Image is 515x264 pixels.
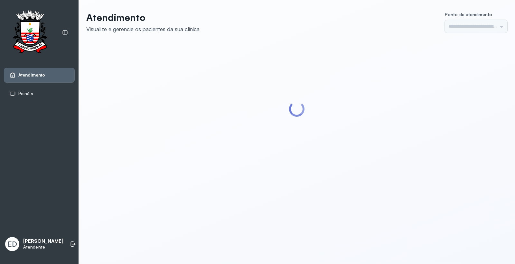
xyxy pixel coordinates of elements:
[86,12,200,23] p: Atendimento
[445,12,492,17] span: Ponto de atendimento
[23,238,63,244] p: [PERSON_NAME]
[9,72,69,78] a: Atendimento
[18,72,45,78] span: Atendimento
[18,91,33,96] span: Painéis
[23,244,63,250] p: Atendente
[8,240,17,248] span: ED
[7,10,53,55] img: Logotipo do estabelecimento
[86,26,200,32] div: Visualize e gerencie os pacientes da sua clínica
